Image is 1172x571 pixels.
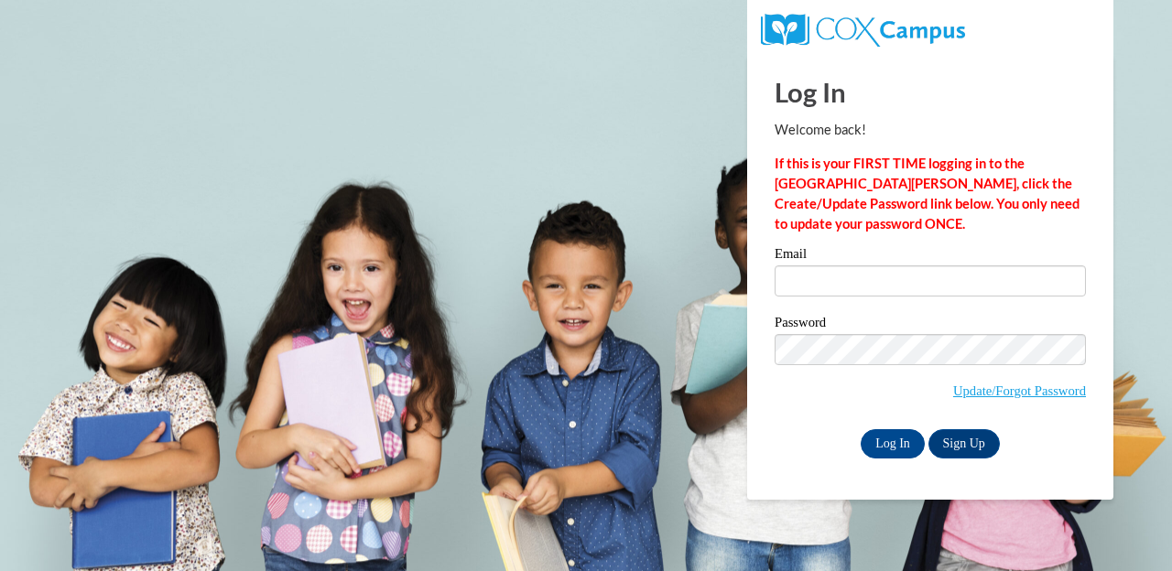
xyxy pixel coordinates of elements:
[775,156,1080,232] strong: If this is your FIRST TIME logging in to the [GEOGRAPHIC_DATA][PERSON_NAME], click the Create/Upd...
[775,247,1086,265] label: Email
[775,73,1086,111] h1: Log In
[861,429,925,458] input: Log In
[761,21,965,37] a: COX Campus
[928,429,1000,458] a: Sign Up
[953,383,1086,398] a: Update/Forgot Password
[775,120,1086,140] p: Welcome back!
[775,316,1086,334] label: Password
[761,14,965,47] img: COX Campus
